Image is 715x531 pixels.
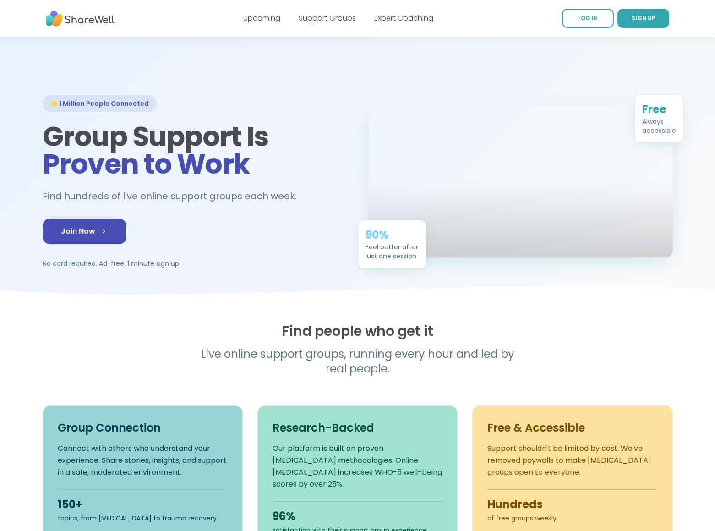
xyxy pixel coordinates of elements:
a: LOG IN [562,9,614,28]
a: Join Now [43,219,126,244]
div: Always accessible [642,117,676,135]
a: Expert Coaching [374,13,433,23]
p: Our platform is built on proven [MEDICAL_DATA] methodologies. Online [MEDICAL_DATA] increases WHO... [273,443,442,490]
div: Free [642,102,676,117]
p: Connect with others who understand your experience. Share stories, insights, and support in a saf... [58,443,228,478]
h1: Group Support Is [43,123,347,178]
a: SIGN UP [617,9,669,28]
div: 🌟 1 Million People Connected [43,95,156,112]
div: 96% [273,509,442,524]
span: Join Now [61,226,108,237]
div: Feel better after just one session [366,242,418,261]
div: 90% [366,228,418,242]
h3: Research-Backed [273,421,442,435]
div: topics, from [MEDICAL_DATA] to trauma recovery [58,514,228,523]
h2: Find people who get it [43,323,673,339]
div: Hundreds [487,497,657,512]
span: Proven to Work [43,145,250,183]
p: Support shouldn't be limited by cost. We've removed paywalls to make [MEDICAL_DATA] groups open t... [487,443,657,478]
div: 150+ [58,497,228,512]
a: Upcoming [243,13,280,23]
a: Support Groups [299,13,356,23]
div: of free groups weekly [487,514,657,523]
h3: Group Connection [58,421,228,435]
p: No card required. Ad-free. 1 minute sign up. [43,259,347,268]
span: LOG IN [578,14,598,22]
span: SIGN UP [632,14,655,22]
h2: Find hundreds of live online support groups each week. [43,189,306,204]
h3: Free & Accessible [487,421,657,435]
p: Live online support groups, running every hour and led by real people. [182,347,534,376]
img: ShareWell Nav Logo [46,6,115,31]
